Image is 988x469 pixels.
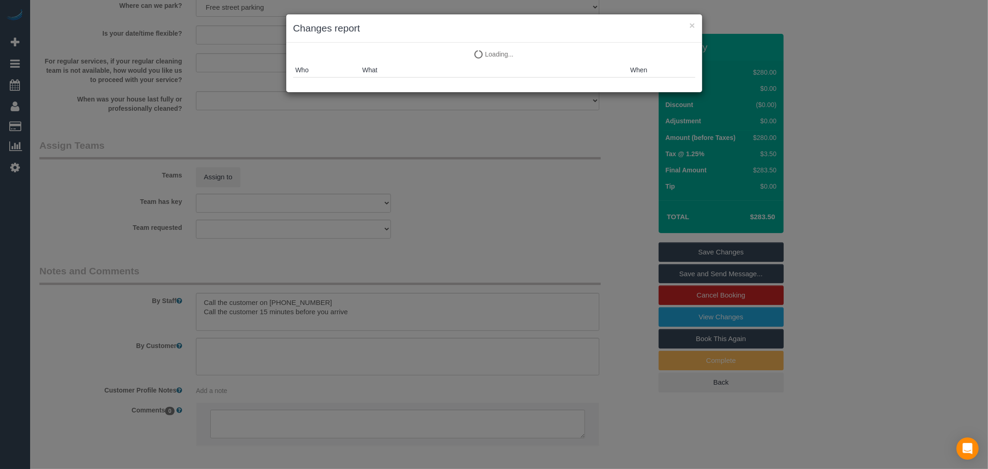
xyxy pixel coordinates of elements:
p: Loading... [293,50,695,59]
th: Who [293,63,360,77]
th: When [628,63,695,77]
th: What [360,63,628,77]
sui-modal: Changes report [286,14,702,92]
button: × [689,20,695,30]
div: Open Intercom Messenger [957,437,979,460]
h3: Changes report [293,21,695,35]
